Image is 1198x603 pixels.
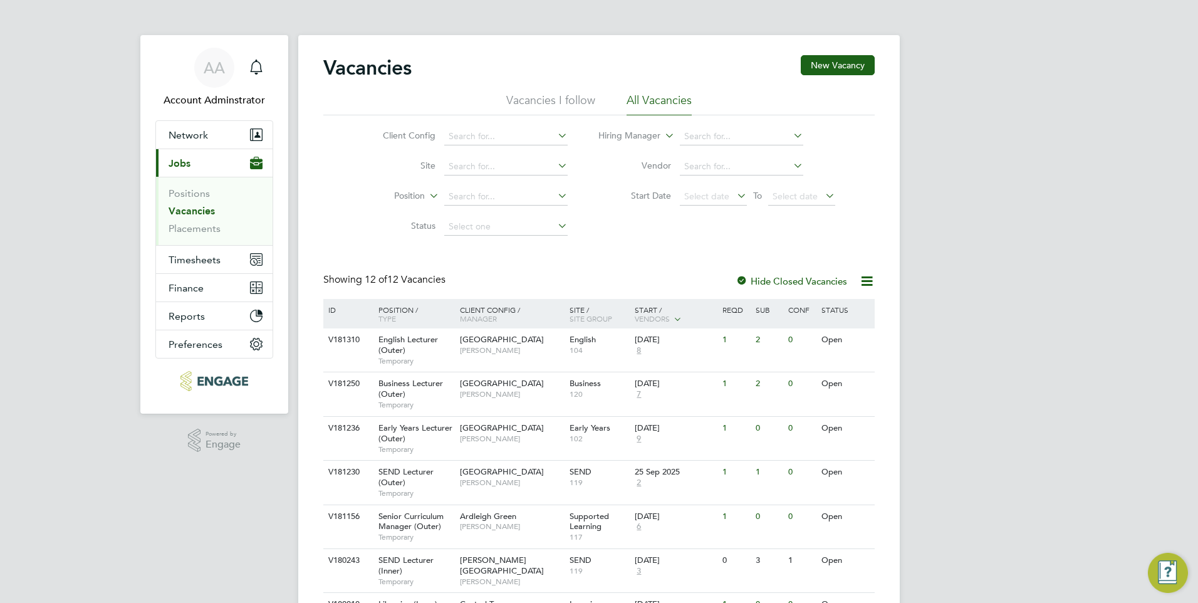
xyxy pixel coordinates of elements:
[749,187,766,204] span: To
[635,511,716,522] div: [DATE]
[206,439,241,450] span: Engage
[155,371,273,391] a: Go to home page
[570,313,612,323] span: Site Group
[719,505,752,528] div: 1
[635,335,716,345] div: [DATE]
[785,328,818,352] div: 0
[378,444,454,454] span: Temporary
[635,467,716,478] div: 25 Sep 2025
[635,313,670,323] span: Vendors
[801,55,875,75] button: New Vacancy
[599,190,671,201] label: Start Date
[365,273,445,286] span: 12 Vacancies
[460,522,563,532] span: [PERSON_NAME]
[680,158,803,176] input: Search for...
[635,478,643,488] span: 2
[736,275,847,287] label: Hide Closed Vacancies
[719,372,752,396] div: 1
[599,160,671,171] label: Vendor
[353,190,425,202] label: Position
[378,313,396,323] span: Type
[363,130,435,141] label: Client Config
[785,549,818,572] div: 1
[635,522,643,532] span: 6
[378,532,454,542] span: Temporary
[444,218,568,236] input: Select one
[570,511,609,532] span: Supported Learning
[818,299,873,320] div: Status
[169,157,190,169] span: Jobs
[785,417,818,440] div: 0
[719,417,752,440] div: 1
[818,372,873,396] div: Open
[169,282,204,294] span: Finance
[570,466,591,477] span: SEND
[719,299,752,320] div: Reqd
[635,566,643,577] span: 3
[460,577,563,587] span: [PERSON_NAME]
[378,488,454,498] span: Temporary
[378,378,443,399] span: Business Lecturer (Outer)
[753,461,785,484] div: 1
[444,188,568,206] input: Search for...
[753,372,785,396] div: 2
[369,299,457,329] div: Position /
[460,422,544,433] span: [GEOGRAPHIC_DATA]
[204,60,225,76] span: AA
[378,555,434,576] span: SEND Lecturer (Inner)
[325,299,369,320] div: ID
[753,299,785,320] div: Sub
[506,93,595,115] li: Vacancies I follow
[753,417,785,440] div: 0
[365,273,387,286] span: 12 of
[719,328,752,352] div: 1
[570,422,610,433] span: Early Years
[818,328,873,352] div: Open
[570,434,629,444] span: 102
[570,378,601,389] span: Business
[773,191,818,202] span: Select date
[680,128,803,145] input: Search for...
[460,466,544,477] span: [GEOGRAPHIC_DATA]
[323,55,412,80] h2: Vacancies
[325,372,369,396] div: V181250
[156,149,273,177] button: Jobs
[460,345,563,355] span: [PERSON_NAME]
[155,93,273,108] span: Account Adminstrator
[632,299,719,330] div: Start /
[325,461,369,484] div: V181230
[460,378,544,389] span: [GEOGRAPHIC_DATA]
[169,310,205,322] span: Reports
[785,461,818,484] div: 0
[570,334,596,345] span: English
[378,356,454,366] span: Temporary
[325,328,369,352] div: V181310
[460,334,544,345] span: [GEOGRAPHIC_DATA]
[169,254,221,266] span: Timesheets
[156,177,273,245] div: Jobs
[635,345,643,356] span: 8
[785,299,818,320] div: Conf
[460,434,563,444] span: [PERSON_NAME]
[753,549,785,572] div: 3
[460,511,516,522] span: Ardleigh Green
[156,302,273,330] button: Reports
[206,429,241,439] span: Powered by
[156,330,273,358] button: Preferences
[684,191,729,202] span: Select date
[753,505,785,528] div: 0
[460,389,563,399] span: [PERSON_NAME]
[444,128,568,145] input: Search for...
[635,379,716,389] div: [DATE]
[635,434,643,444] span: 9
[457,299,566,329] div: Client Config /
[378,577,454,587] span: Temporary
[588,130,660,142] label: Hiring Manager
[325,417,369,440] div: V181236
[570,555,591,565] span: SEND
[460,478,563,488] span: [PERSON_NAME]
[169,205,215,217] a: Vacancies
[325,549,369,572] div: V180243
[169,129,208,141] span: Network
[460,555,544,576] span: [PERSON_NAME][GEOGRAPHIC_DATA]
